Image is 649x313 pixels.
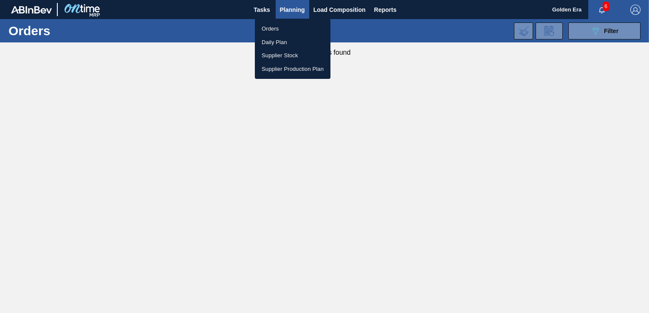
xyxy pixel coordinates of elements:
[255,36,330,49] a: Daily Plan
[255,22,330,36] a: Orders
[255,62,330,76] a: Supplier Production Plan
[255,49,330,62] a: Supplier Stock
